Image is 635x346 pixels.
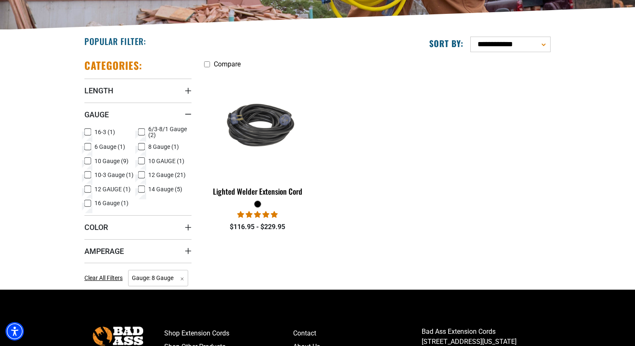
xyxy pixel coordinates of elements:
span: 6/3-8/1 Gauge (2) [148,126,189,138]
div: Accessibility Menu [5,322,24,341]
img: black [205,92,311,157]
summary: Amperage [84,239,192,263]
span: 12 Gauge (21) [148,172,186,178]
span: 6 Gauge (1) [94,144,125,150]
span: Length [84,86,113,95]
span: 16-3 (1) [94,129,115,135]
div: $116.95 - $229.95 [204,222,311,232]
span: 12 GAUGE (1) [94,186,131,192]
h2: Popular Filter: [84,36,146,47]
span: 10 GAUGE (1) [148,158,184,164]
label: Sort by: [429,38,464,49]
span: 14 Gauge (5) [148,186,182,192]
span: 10-3 Gauge (1) [94,172,134,178]
a: black Lighted Welder Extension Cord [204,72,311,200]
span: Gauge: 8 Gauge [128,270,188,286]
a: Clear All Filters [84,274,126,283]
span: 10 Gauge (9) [94,158,129,164]
span: 16 Gauge (1) [94,200,129,206]
a: Gauge: 8 Gauge [128,274,188,282]
span: Gauge [84,110,109,119]
span: Amperage [84,246,124,256]
h2: Categories: [84,59,142,72]
span: Clear All Filters [84,275,123,281]
span: Compare [214,60,241,68]
summary: Length [84,79,192,102]
span: Color [84,222,108,232]
span: 8 Gauge (1) [148,144,179,150]
summary: Gauge [84,103,192,126]
div: Lighted Welder Extension Cord [204,188,311,195]
img: Bad Ass Extension Cords [93,327,143,346]
summary: Color [84,215,192,239]
a: Contact [293,327,422,340]
span: 5.00 stars [237,211,278,219]
a: Shop Extension Cords [164,327,293,340]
